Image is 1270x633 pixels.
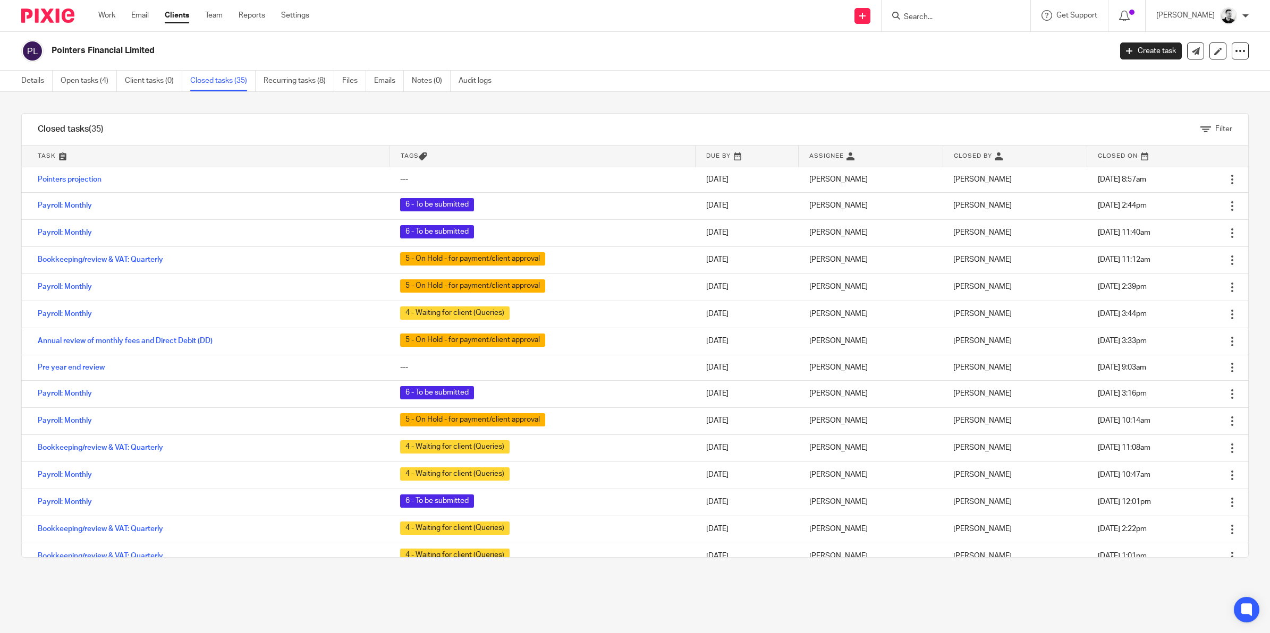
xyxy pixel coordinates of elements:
a: Audit logs [459,71,499,91]
a: Create task [1120,42,1182,59]
span: [DATE] 3:44pm [1098,310,1147,318]
a: Bookkeeping/review & VAT: Quarterly [38,444,163,451]
a: Annual review of monthly fees and Direct Debit (DD) [38,337,213,345]
a: Payroll: Monthly [38,283,92,290]
div: --- [400,362,685,373]
span: [PERSON_NAME] [953,471,1012,478]
span: [PERSON_NAME] [953,525,1012,533]
a: Bookkeeping/review & VAT: Quarterly [38,525,163,533]
img: svg%3E [21,40,44,62]
td: [PERSON_NAME] [799,328,943,355]
a: Payroll: Monthly [38,390,92,397]
td: [PERSON_NAME] [799,516,943,543]
a: Details [21,71,53,91]
td: [DATE] [696,380,799,407]
span: 6 - To be submitted [400,198,474,211]
td: [PERSON_NAME] [799,407,943,434]
th: Tags [390,146,696,167]
p: [PERSON_NAME] [1156,10,1215,21]
a: Payroll: Monthly [38,417,92,424]
h2: Pointers Financial Limited [52,45,894,56]
td: [PERSON_NAME] [799,219,943,246]
a: Payroll: Monthly [38,202,92,209]
td: [PERSON_NAME] [799,543,943,570]
td: [DATE] [696,273,799,301]
a: Notes (0) [412,71,451,91]
span: [PERSON_NAME] [953,229,1012,236]
td: [DATE] [696,167,799,192]
span: [DATE] 8:57am [1098,176,1146,183]
img: Pixie [21,8,74,23]
span: [DATE] 11:40am [1098,229,1150,236]
span: (35) [89,125,104,133]
a: Payroll: Monthly [38,310,92,318]
td: [DATE] [696,301,799,328]
a: Clients [165,10,189,21]
input: Search [903,13,998,22]
span: [DATE] 2:22pm [1098,525,1147,533]
span: [PERSON_NAME] [953,552,1012,560]
span: [PERSON_NAME] [953,310,1012,318]
span: 6 - To be submitted [400,386,474,399]
a: Pointers projection [38,176,101,183]
span: [PERSON_NAME] [953,337,1012,345]
h1: Closed tasks [38,124,104,135]
td: [DATE] [696,516,799,543]
td: [PERSON_NAME] [799,192,943,219]
a: Files [342,71,366,91]
span: [DATE] 2:39pm [1098,283,1147,290]
div: --- [400,174,685,185]
span: [DATE] 11:08am [1098,444,1150,451]
span: [DATE] 3:16pm [1098,390,1147,397]
td: [PERSON_NAME] [799,355,943,380]
span: 6 - To be submitted [400,225,474,238]
td: [PERSON_NAME] [799,434,943,461]
a: Payroll: Monthly [38,498,92,506]
td: [PERSON_NAME] [799,380,943,407]
td: [DATE] [696,192,799,219]
a: Open tasks (4) [61,71,117,91]
span: [PERSON_NAME] [953,417,1012,424]
span: [DATE] 10:14am [1098,417,1150,424]
a: Reports [239,10,265,21]
td: [PERSON_NAME] [799,167,943,192]
a: Client tasks (0) [125,71,182,91]
a: Payroll: Monthly [38,229,92,236]
a: Emails [374,71,404,91]
span: [PERSON_NAME] [953,256,1012,263]
td: [DATE] [696,219,799,246]
span: 5 - On Hold - for payment/client approval [400,413,545,426]
a: Email [131,10,149,21]
span: [DATE] 11:12am [1098,256,1150,263]
td: [DATE] [696,407,799,434]
span: [PERSON_NAME] [953,283,1012,290]
span: 4 - Waiting for client (Queries) [400,521,510,535]
img: Dave_2025.jpg [1220,7,1237,24]
td: [PERSON_NAME] [799,273,943,301]
span: [DATE] 10:47am [1098,471,1150,478]
span: [DATE] 1:01pm [1098,552,1147,560]
span: [PERSON_NAME] [953,364,1012,371]
td: [DATE] [696,246,799,273]
td: [DATE] [696,543,799,570]
td: [PERSON_NAME] [799,301,943,328]
a: Pre year end review [38,364,105,371]
span: 4 - Waiting for client (Queries) [400,440,510,454]
a: Settings [281,10,309,21]
a: Payroll: Monthly [38,471,92,478]
td: [DATE] [696,355,799,380]
td: [DATE] [696,461,799,489]
span: 5 - On Hold - for payment/client approval [400,333,545,347]
span: [PERSON_NAME] [953,176,1012,183]
span: 5 - On Hold - for payment/client approval [400,279,545,293]
span: Get Support [1056,12,1097,19]
a: Work [98,10,115,21]
span: [DATE] 3:33pm [1098,337,1147,345]
a: Closed tasks (35) [190,71,256,91]
span: [DATE] 2:44pm [1098,202,1147,209]
td: [PERSON_NAME] [799,461,943,489]
td: [PERSON_NAME] [799,489,943,516]
a: Recurring tasks (8) [264,71,334,91]
td: [PERSON_NAME] [799,246,943,273]
span: 4 - Waiting for client (Queries) [400,467,510,481]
